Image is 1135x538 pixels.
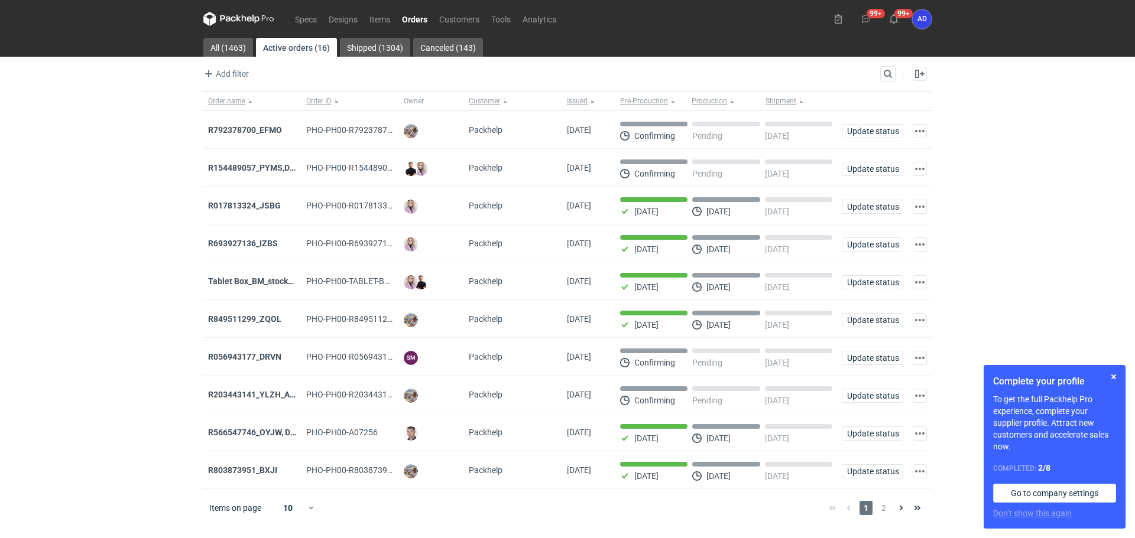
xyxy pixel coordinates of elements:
[289,12,323,26] a: Specs
[634,169,675,178] p: Confirming
[634,471,659,481] p: [DATE]
[202,67,249,81] span: Add filter
[208,96,245,106] span: Order name
[842,275,903,289] button: Update status
[567,96,588,106] span: Issued
[765,358,789,367] p: [DATE]
[208,201,281,210] a: R017813324_JSBG
[706,207,731,216] p: [DATE]
[464,92,562,110] button: Customer
[404,313,418,327] img: Michał Palasek
[842,426,903,441] button: Update status
[404,200,418,214] img: Klaudia Wiśniewska
[208,390,308,399] a: R203443141_YLZH_AHYW
[884,9,903,28] button: 99+
[567,390,591,399] span: 23/09/2025
[634,433,659,443] p: [DATE]
[706,471,731,481] p: [DATE]
[208,125,282,135] a: R792378700_EFMO
[208,163,326,172] a: R154489057_PYMS,DEPJ,PVJP
[208,428,489,437] a: R566547746_OYJW, DJBN, [PERSON_NAME], [PERSON_NAME], OYBW, UUIL
[993,374,1116,389] h1: Complete your profile
[517,12,562,26] a: Analytics
[208,239,278,248] strong: R693927136_IZBS
[913,313,927,327] button: Actions
[765,131,789,141] p: [DATE]
[765,396,789,405] p: [DATE]
[993,484,1116,503] a: Go to company settings
[413,38,483,57] a: Canceled (143)
[877,501,890,515] span: 2
[634,358,675,367] p: Confirming
[913,275,927,289] button: Actions
[993,507,1072,519] button: Don’t show this again
[404,389,418,403] img: Michał Palasek
[912,9,932,29] div: Anita Dolczewska
[404,162,418,176] img: Tomasz Kubiak
[469,201,502,210] span: Packhelp
[209,502,261,514] span: Items on page
[562,92,615,110] button: Issued
[306,163,466,172] span: PHO-PH00-R154489057_PYMS,DEPJ,PVJP
[634,320,659,330] p: [DATE]
[842,351,903,365] button: Update status
[766,96,796,106] span: Shipment
[208,352,281,361] a: R056943177_DRVN
[269,500,307,516] div: 10
[634,207,659,216] p: [DATE]
[404,275,418,289] img: Klaudia Wiśniewska
[847,316,898,324] span: Update status
[847,354,898,362] span: Update status
[404,464,418,478] img: Michał Palasek
[469,352,502,361] span: Packhelp
[567,465,591,475] span: 18/09/2025
[567,276,591,286] span: 25/09/2025
[469,314,502,324] span: Packhelp
[203,38,253,57] a: All (1463)
[765,169,789,178] p: [DATE]
[433,12,485,26] a: Customers
[692,169,722,178] p: Pending
[567,201,591,210] span: 25/09/2025
[396,12,433,26] a: Orders
[404,96,424,106] span: Owner
[634,396,675,405] p: Confirming
[469,239,502,248] span: Packhelp
[765,433,789,443] p: [DATE]
[404,351,418,365] figcaption: SM
[567,428,591,437] span: 19/09/2025
[706,320,731,330] p: [DATE]
[842,162,903,176] button: Update status
[208,428,489,437] strong: R566547746_OYJW, DJBN, GRPP, KNRI, OYBW, UUIL
[203,92,301,110] button: Order name
[913,200,927,214] button: Actions
[692,396,722,405] p: Pending
[340,38,410,57] a: Shipped (1304)
[364,12,396,26] a: Items
[306,239,417,248] span: PHO-PH00-R693927136_IZBS
[706,282,731,292] p: [DATE]
[634,282,659,292] p: [DATE]
[913,426,927,441] button: Actions
[301,92,400,110] button: Order ID
[620,96,668,106] span: Pre-Production
[689,92,763,110] button: Production
[842,237,903,252] button: Update status
[615,92,689,110] button: Pre-Production
[567,239,591,248] span: 25/09/2025
[208,314,281,324] a: R849511299_ZQOL
[913,124,927,138] button: Actions
[763,92,837,110] button: Shipment
[203,12,274,26] svg: Packhelp Pro
[404,124,418,138] img: Michał Palasek
[692,131,722,141] p: Pending
[208,465,277,475] strong: R803873951_BXJI
[842,124,903,138] button: Update status
[993,393,1116,452] p: To get the full Packhelp Pro experience, complete your supplier profile. Attract new customers an...
[208,276,330,286] a: Tablet Box_BM_stock_TEST RUN
[847,165,898,173] span: Update status
[323,12,364,26] a: Designs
